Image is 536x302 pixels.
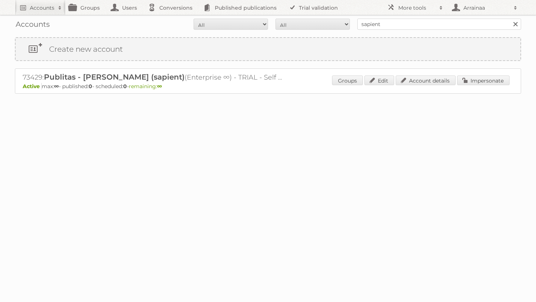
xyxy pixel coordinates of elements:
h2: More tools [398,4,435,12]
span: Active [23,83,42,90]
span: Publitas - [PERSON_NAME] (sapient) [44,73,185,81]
a: Edit [364,75,394,85]
a: Account details [396,75,456,85]
a: Impersonate [457,75,510,85]
span: remaining: [129,83,162,90]
strong: 0 [89,83,92,90]
h2: Accounts [30,4,54,12]
p: max: - published: - scheduled: - [23,83,513,90]
strong: ∞ [157,83,162,90]
strong: ∞ [54,83,59,90]
strong: 0 [123,83,127,90]
a: Create new account [16,38,520,60]
h2: Arrainaa [462,4,510,12]
h2: 73429: (Enterprise ∞) - TRIAL - Self Service [23,73,283,82]
a: Groups [332,75,363,85]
